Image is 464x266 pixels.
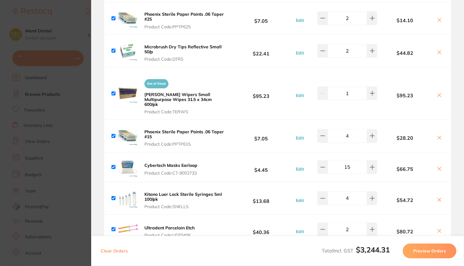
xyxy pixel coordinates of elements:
[228,224,294,235] b: $40.36
[144,11,224,22] b: Phoenix Sterile Paper Points .06 Taper #25
[144,92,212,107] b: [PERSON_NAME] Wipers Small Multipurpose Wipes 31.5 x 34cm 600/pk
[144,233,195,238] span: Product Code: UDT0406
[143,163,199,175] button: Cybertech Masks Earloop Product Code:CT-9002733
[294,18,306,23] button: Edit
[144,24,226,29] span: Product Code: PPTP625
[143,44,228,62] button: Microbrush Dry Tips Reflective Small 50/p Product Code:DTRS
[294,198,306,203] button: Edit
[118,83,138,103] img: MGxwMXhrdA
[118,126,138,146] img: aDUwOXh5bg
[118,188,138,208] img: ZHA3MjZsNg
[377,18,433,23] b: $14.10
[144,142,226,147] span: Product Code: PPTP615
[144,44,222,54] b: Microbrush Dry Tips Reflective Small 50/p
[377,93,433,98] b: $95.23
[144,204,226,209] span: Product Code: SNKLL5
[377,135,433,141] b: $28.20
[143,129,228,147] button: Phoenix Sterile Paper Points .06 Taper #15 Product Code:PPTP615
[118,157,138,177] img: NHRoN2wwcQ
[294,229,306,234] button: Edit
[144,163,197,168] b: Cybertech Masks Earloop
[294,93,306,98] button: Edit
[377,229,433,234] b: $80.72
[99,244,130,258] button: Clear Orders
[228,161,294,173] b: $4.45
[403,244,456,258] button: Preview Orders
[294,135,306,141] button: Edit
[118,220,138,239] img: NGE5MmJnaQ
[144,129,224,139] b: Phoenix Sterile Paper Points .06 Taper #15
[143,225,196,238] button: Ultradent Porcelain Etch Product Code:UDT0406
[143,76,228,115] button: Out of Stock[PERSON_NAME] Wipers Small Multipurpose Wipes 31.5 x 34cm 600/pk Product Code:TERWS
[356,245,390,254] b: $3,244.31
[144,57,226,62] span: Product Code: DTRS
[228,130,294,142] b: $7.05
[118,41,138,61] img: dHk0NGNoOQ
[294,50,306,56] button: Edit
[294,166,306,172] button: Edit
[143,11,228,29] button: Phoenix Sterile Paper Points .06 Taper #25 Product Code:PPTP625
[144,79,168,88] span: Out of Stock
[228,13,294,24] b: $7.05
[144,225,195,231] b: Ultradent Porcelain Etch
[228,45,294,56] b: $22.41
[118,8,138,28] img: NThrNnVzOQ
[377,197,433,203] b: $54.72
[377,50,433,56] b: $44.82
[144,109,226,114] span: Product Code: TERWS
[322,248,390,254] span: Total Incl. GST
[377,166,433,172] b: $66.75
[144,191,222,202] b: Kitano Luer Lock Sterile Syringes 5ml 100/pk
[228,88,294,99] b: $95.23
[143,191,228,209] button: Kitano Luer Lock Sterile Syringes 5ml 100/pk Product Code:SNKLL5
[228,192,294,204] b: $13.68
[144,171,197,175] span: Product Code: CT-9002733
